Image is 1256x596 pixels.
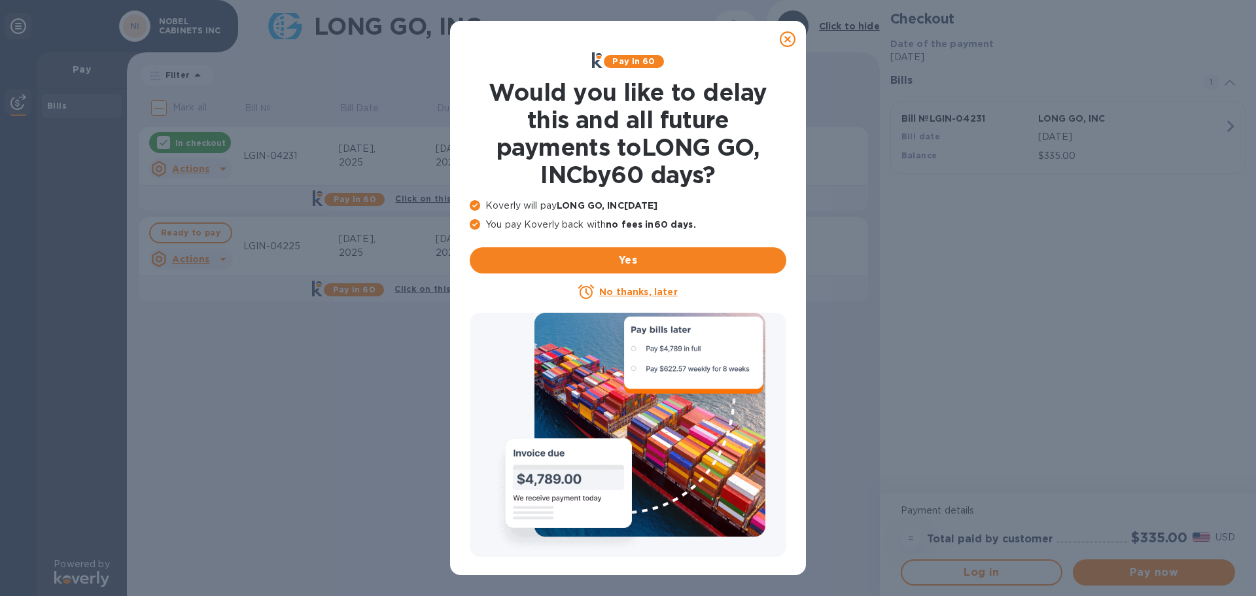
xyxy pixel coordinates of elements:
[599,287,677,297] u: No thanks, later
[606,219,695,230] b: no fees in 60 days .
[470,79,786,188] h1: Would you like to delay this and all future payments to LONG GO, INC by 60 days ?
[557,200,657,211] b: LONG GO, INC [DATE]
[612,56,655,66] b: Pay in 60
[470,199,786,213] p: Koverly will pay
[480,253,776,268] span: Yes
[470,218,786,232] p: You pay Koverly back with
[470,247,786,273] button: Yes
